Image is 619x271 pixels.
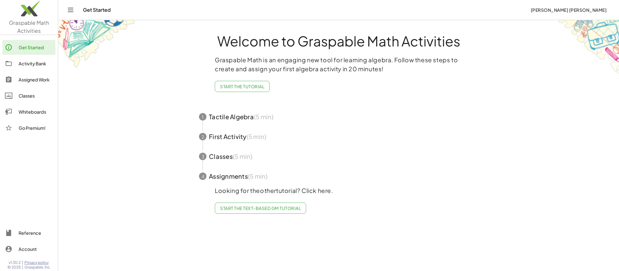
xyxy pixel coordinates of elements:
a: Classes [2,88,55,103]
a: Privacy policy [24,260,51,265]
span: Graspable Math Activities [9,19,49,34]
div: Assigned Work [19,76,53,83]
div: Get Started [19,44,53,51]
a: Start the Text-based GM Tutorial [215,203,306,214]
div: 2 [199,133,206,140]
button: Toggle navigation [66,5,76,15]
a: Assigned Work [2,72,55,87]
button: 3Classes(5 min) [192,146,486,166]
div: Reference [19,229,53,237]
div: 1 [199,113,206,120]
a: Activity Bank [2,56,55,71]
div: Account [19,245,53,253]
button: [PERSON_NAME] [PERSON_NAME] [526,4,612,15]
div: Activity Bank [19,60,53,67]
div: Classes [19,92,53,99]
button: 2First Activity(5 min) [192,127,486,146]
div: Whiteboards [19,108,53,116]
span: v1.30.2 [9,260,21,265]
span: Start the Text-based GM Tutorial [220,205,301,211]
a: Reference [2,225,55,240]
em: other [260,187,276,194]
span: | [22,260,23,265]
div: 4 [199,173,206,180]
span: Graspable, Inc. [24,265,51,270]
button: Start the Tutorial [215,81,270,92]
span: [PERSON_NAME] [PERSON_NAME] [530,7,607,13]
div: 3 [199,153,206,160]
span: Start the Tutorial [220,84,264,89]
button: 1Tactile Algebra(5 min) [192,107,486,127]
a: Account [2,242,55,256]
h1: Welcome to Graspable Math Activities [188,34,490,48]
span: | [22,265,23,270]
div: Go Premium! [19,124,53,132]
a: Whiteboards [2,104,55,119]
img: get-started-bg-ul-Ceg4j33I.png [58,20,136,69]
p: Looking for the tutorial? Click here. [215,186,462,195]
p: Graspable Math is an engaging new tool for learning algebra. Follow these steps to create and ass... [215,55,462,73]
button: 4Assignments(5 min) [192,166,486,186]
a: Get Started [2,40,55,55]
span: © 2025 [7,265,21,270]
